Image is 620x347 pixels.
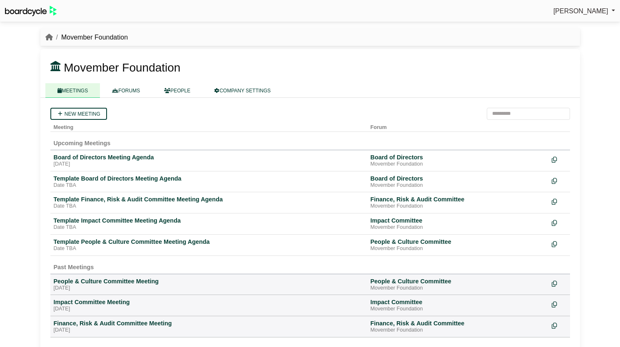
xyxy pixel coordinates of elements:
div: Make a copy [552,278,567,289]
a: Template People & Culture Committee Meeting Agenda Date TBA [54,238,364,252]
div: Template Impact Committee Meeting Agenda [54,217,364,224]
div: Make a copy [552,175,567,186]
div: Impact Committee [371,217,545,224]
a: Template Board of Directors Meeting Agenda Date TBA [54,175,364,189]
div: People & Culture Committee [371,278,545,285]
div: Board of Directors [371,154,545,161]
div: Date TBA [54,224,364,231]
a: Impact Committee Movember Foundation [371,217,545,231]
div: Movember Foundation [371,285,545,292]
a: Board of Directors Movember Foundation [371,175,545,189]
a: Board of Directors Meeting Agenda [DATE] [54,154,364,168]
span: [PERSON_NAME] [553,7,608,15]
a: Template Impact Committee Meeting Agenda Date TBA [54,217,364,231]
div: Board of Directors [371,175,545,182]
span: Upcoming Meetings [54,140,111,146]
img: BoardcycleBlackGreen-aaafeed430059cb809a45853b8cf6d952af9d84e6e89e1f1685b34bfd5cb7d64.svg [5,6,57,16]
div: Movember Foundation [371,224,545,231]
a: New meeting [50,108,107,120]
div: People & Culture Committee Meeting [54,278,364,285]
div: Template People & Culture Committee Meeting Agenda [54,238,364,245]
div: Finance, Risk & Audit Committee [371,196,545,203]
a: Template Finance, Risk & Audit Committee Meeting Agenda Date TBA [54,196,364,210]
div: Template Board of Directors Meeting Agenda [54,175,364,182]
span: Movember Foundation [64,61,180,74]
a: Impact Committee Movember Foundation [371,298,545,312]
div: Movember Foundation [371,161,545,168]
div: Movember Foundation [371,203,545,210]
span: Past Meetings [54,264,94,270]
div: Movember Foundation [371,327,545,334]
a: People & Culture Committee Movember Foundation [371,238,545,252]
a: Finance, Risk & Audit Committee Meeting [DATE] [54,320,364,334]
div: Finance, Risk & Audit Committee [371,320,545,327]
div: Finance, Risk & Audit Committee Meeting [54,320,364,327]
div: [DATE] [54,306,364,312]
div: Impact Committee Meeting [54,298,364,306]
th: Forum [367,120,548,132]
div: Template Finance, Risk & Audit Committee Meeting Agenda [54,196,364,203]
div: Date TBA [54,245,364,252]
div: Make a copy [552,154,567,165]
div: Make a copy [552,238,567,249]
a: Finance, Risk & Audit Committee Movember Foundation [371,196,545,210]
a: Finance, Risk & Audit Committee Movember Foundation [371,320,545,334]
a: PEOPLE [152,83,202,98]
div: Make a copy [552,298,567,310]
th: Meeting [50,120,367,132]
div: Board of Directors Meeting Agenda [54,154,364,161]
a: FORUMS [100,83,152,98]
div: [DATE] [54,161,364,168]
div: Movember Foundation [371,245,545,252]
div: People & Culture Committee [371,238,545,245]
a: Board of Directors Movember Foundation [371,154,545,168]
div: Movember Foundation [371,182,545,189]
a: MEETINGS [45,83,100,98]
div: Movember Foundation [371,306,545,312]
div: Make a copy [552,196,567,207]
div: Date TBA [54,203,364,210]
div: [DATE] [54,285,364,292]
div: Impact Committee [371,298,545,306]
div: Date TBA [54,182,364,189]
div: Make a copy [552,217,567,228]
div: [DATE] [54,327,364,334]
nav: breadcrumb [45,32,128,43]
a: COMPANY SETTINGS [202,83,283,98]
a: People & Culture Committee Meeting [DATE] [54,278,364,292]
a: Impact Committee Meeting [DATE] [54,298,364,312]
div: Make a copy [552,320,567,331]
li: Movember Foundation [53,32,128,43]
a: People & Culture Committee Movember Foundation [371,278,545,292]
a: [PERSON_NAME] [553,6,615,17]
